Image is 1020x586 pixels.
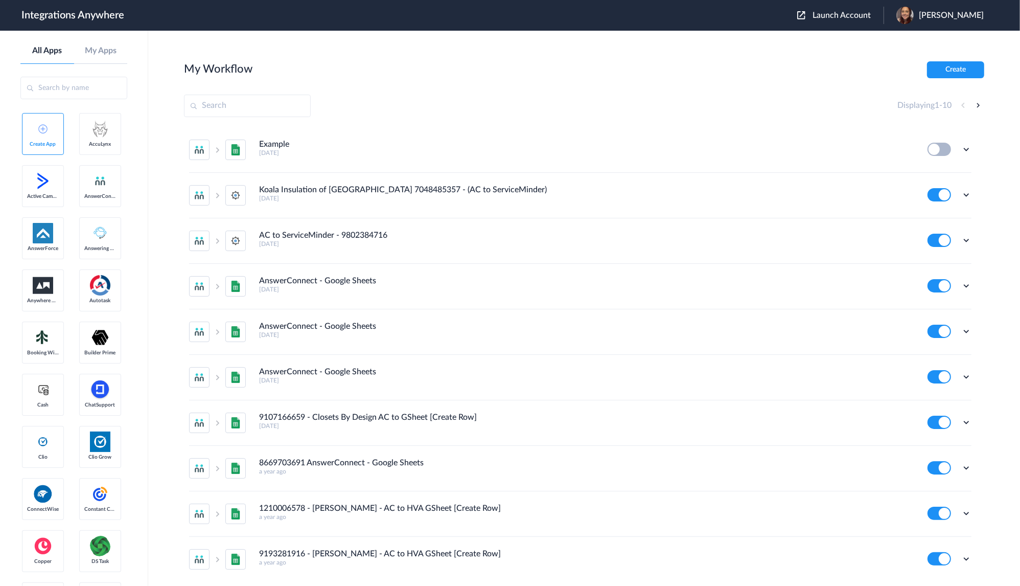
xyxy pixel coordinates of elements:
h5: [DATE] [259,286,914,293]
h5: [DATE] [259,331,914,339]
span: Clio [27,454,59,460]
img: acculynx-logo.svg [90,119,110,139]
span: 10 [942,101,952,109]
img: autotask.png [90,275,110,296]
img: Setmore_Logo.svg [33,328,53,347]
img: distributedSource.png [90,536,110,556]
a: All Apps [20,46,74,56]
span: Launch Account [813,11,871,19]
h4: Koala Insulation of [GEOGRAPHIC_DATA] 7048485357 - (AC to ServiceMinder) [259,185,547,195]
h1: Integrations Anywhere [21,9,124,21]
img: cash-logo.svg [37,384,50,396]
button: Launch Account [797,11,884,20]
span: Active Campaign [27,193,59,199]
img: Answering_service.png [90,223,110,243]
span: Create App [27,141,59,147]
span: AccuLynx [84,141,116,147]
h4: AnswerConnect - Google Sheets [259,322,376,331]
h5: [DATE] [259,240,914,247]
h4: AC to ServiceMinder - 9802384716 [259,231,387,240]
span: Answering Service [84,245,116,252]
img: launch-acct-icon.svg [797,11,805,19]
h4: AnswerConnect - Google Sheets [259,367,376,377]
button: Create [927,61,984,78]
span: AnswerConnect [84,193,116,199]
h5: [DATE] [259,149,914,156]
img: head-shot.png [896,7,914,24]
h2: My Workflow [184,62,252,76]
span: Copper [27,558,59,565]
img: connectwise.png [33,484,53,504]
span: Anywhere Works [27,298,59,304]
img: aww.png [33,277,53,294]
span: AnswerForce [27,245,59,252]
span: Cash [27,402,59,408]
img: Clio.jpg [90,432,110,452]
span: Constant Contact [84,506,116,512]
input: Search [184,95,311,117]
h5: [DATE] [259,377,914,384]
h4: Displaying - [897,101,952,110]
h4: AnswerConnect - Google Sheets [259,276,376,286]
h5: [DATE] [259,195,914,202]
h4: 8669703691 AnswerConnect - Google Sheets [259,458,424,468]
h4: 9107166659 - Closets By Design AC to GSheet [Create Row] [259,413,477,422]
img: af-app-logo.svg [33,223,53,243]
img: constant-contact.svg [90,484,110,504]
img: chatsupport-icon.svg [90,379,110,400]
span: ChatSupport [84,402,116,408]
h4: 1210006578 - [PERSON_NAME] - AC to HVA GSheet [Create Row] [259,504,501,513]
img: builder-prime-logo.svg [90,327,110,348]
h5: a year ago [259,468,914,475]
img: clio-logo.svg [37,436,49,448]
input: Search by name [20,77,127,99]
img: answerconnect-logo.svg [94,175,106,187]
span: DS Task [84,558,116,565]
a: My Apps [74,46,128,56]
img: add-icon.svg [38,124,48,133]
span: Builder Prime [84,350,116,356]
img: active-campaign-logo.svg [33,171,53,191]
span: 1 [935,101,939,109]
span: ConnectWise [27,506,59,512]
h4: 9193281916 - [PERSON_NAME] - AC to HVA GSheet [Create Row] [259,549,501,559]
span: [PERSON_NAME] [919,11,984,20]
h5: a year ago [259,513,914,521]
span: Booking Widget [27,350,59,356]
span: Autotask [84,298,116,304]
h5: a year ago [259,559,914,566]
span: Clio Grow [84,454,116,460]
h4: Example [259,140,289,149]
h5: [DATE] [259,422,914,430]
img: copper-logo.svg [33,536,53,556]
